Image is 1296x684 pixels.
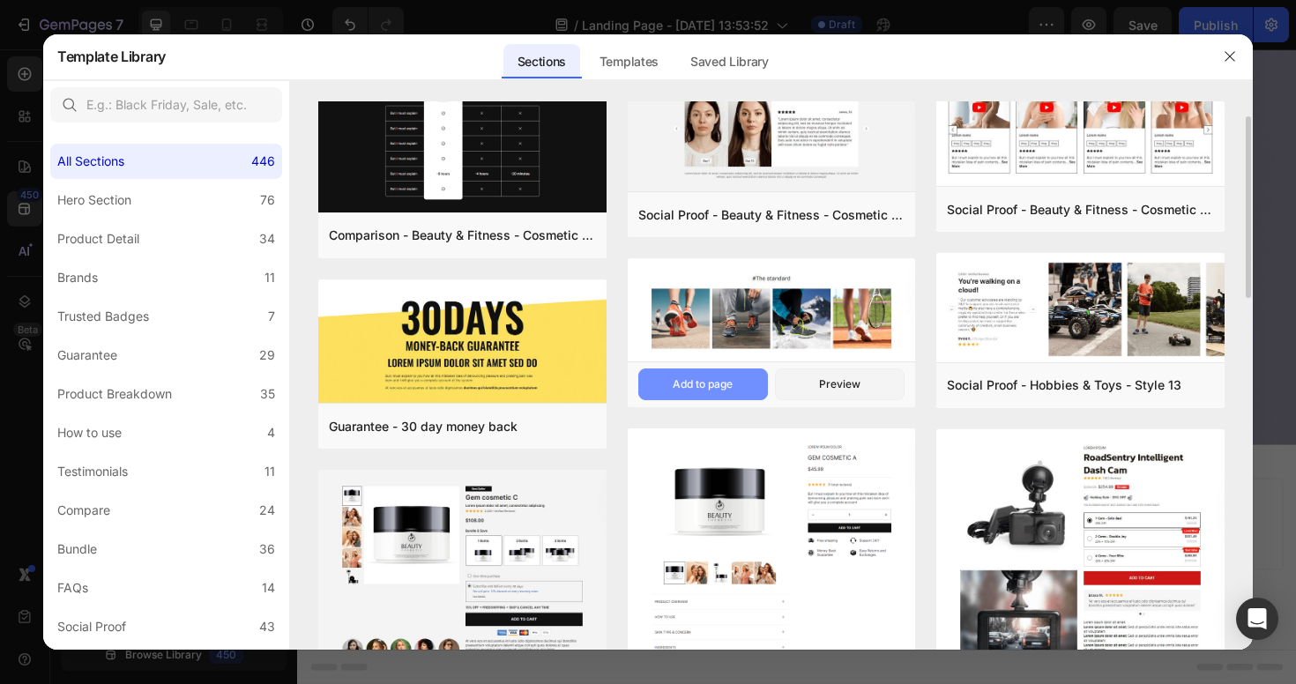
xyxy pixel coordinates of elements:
div: 43 [259,616,275,637]
img: sp13.png [936,253,1225,366]
img: sp16.png [628,56,916,196]
div: Preview [819,376,860,392]
div: Templates [585,44,673,79]
div: Sections [503,44,580,79]
div: 36 [259,539,275,560]
div: Testimonials [57,461,128,482]
button: Shop Swimwear [13,302,258,345]
h2: Template Library [57,33,166,79]
div: Social Proof - Beauty & Fitness - Cosmetic - Style 8 [947,199,1214,220]
div: Trusted Badges [57,306,149,327]
div: Add blank section [607,484,714,502]
div: Choose templates [339,484,446,502]
div: 35 [260,383,275,405]
div: Comparison - Beauty & Fitness - Cosmetic - Ingredients - Style 19 [329,225,596,246]
div: Guarantee [57,345,117,366]
div: 14 [262,577,275,598]
div: All Sections [57,151,124,172]
div: Shop Swimwear [73,313,198,334]
div: Compare [57,500,110,521]
div: 29 [259,345,275,366]
div: 76 [260,190,275,211]
span: from URL or image [475,506,570,522]
p: We are firm believers that comfort equals confidence. [15,264,513,286]
div: Social Proof [57,616,126,637]
img: sp30.png [628,258,916,364]
div: 34 [259,228,275,249]
img: g30.png [318,279,607,406]
div: 24 [259,500,275,521]
div: Open Intercom Messenger [1236,598,1278,640]
div: 4 [267,422,275,443]
span: then drag & drop elements [593,506,725,522]
div: Product Breakdown [57,383,172,405]
div: Drop element here [758,242,852,256]
strong: Made just for you [15,186,431,242]
div: Hero Section [57,190,131,211]
div: Brands [57,267,98,288]
button: Preview [775,368,905,400]
div: 11 [264,461,275,482]
div: Social Proof - Hobbies & Toys - Style 13 [947,375,1181,396]
img: c19.png [318,56,607,216]
img: sp8.png [936,56,1225,190]
span: Add section [488,444,571,463]
div: 7 [268,306,275,327]
span: inspired by CRO experts [331,506,451,522]
div: Bundle [57,539,97,560]
button: Add to page [638,368,768,400]
div: Saved Library [676,44,783,79]
div: Add to page [673,376,733,392]
div: Product Detail [57,228,139,249]
div: Guarantee - 30 day money back [329,416,518,437]
div: 446 [251,151,275,172]
div: Generate layout [478,484,570,502]
div: FAQs [57,577,88,598]
div: How to use [57,422,122,443]
p: (2000+) REVIEWS [94,154,190,172]
div: 11 [264,267,275,288]
div: Social Proof - Beauty & Fitness - Cosmetic - Style 16 [638,204,905,226]
input: E.g.: Black Friday, Sale, etc. [50,87,282,123]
